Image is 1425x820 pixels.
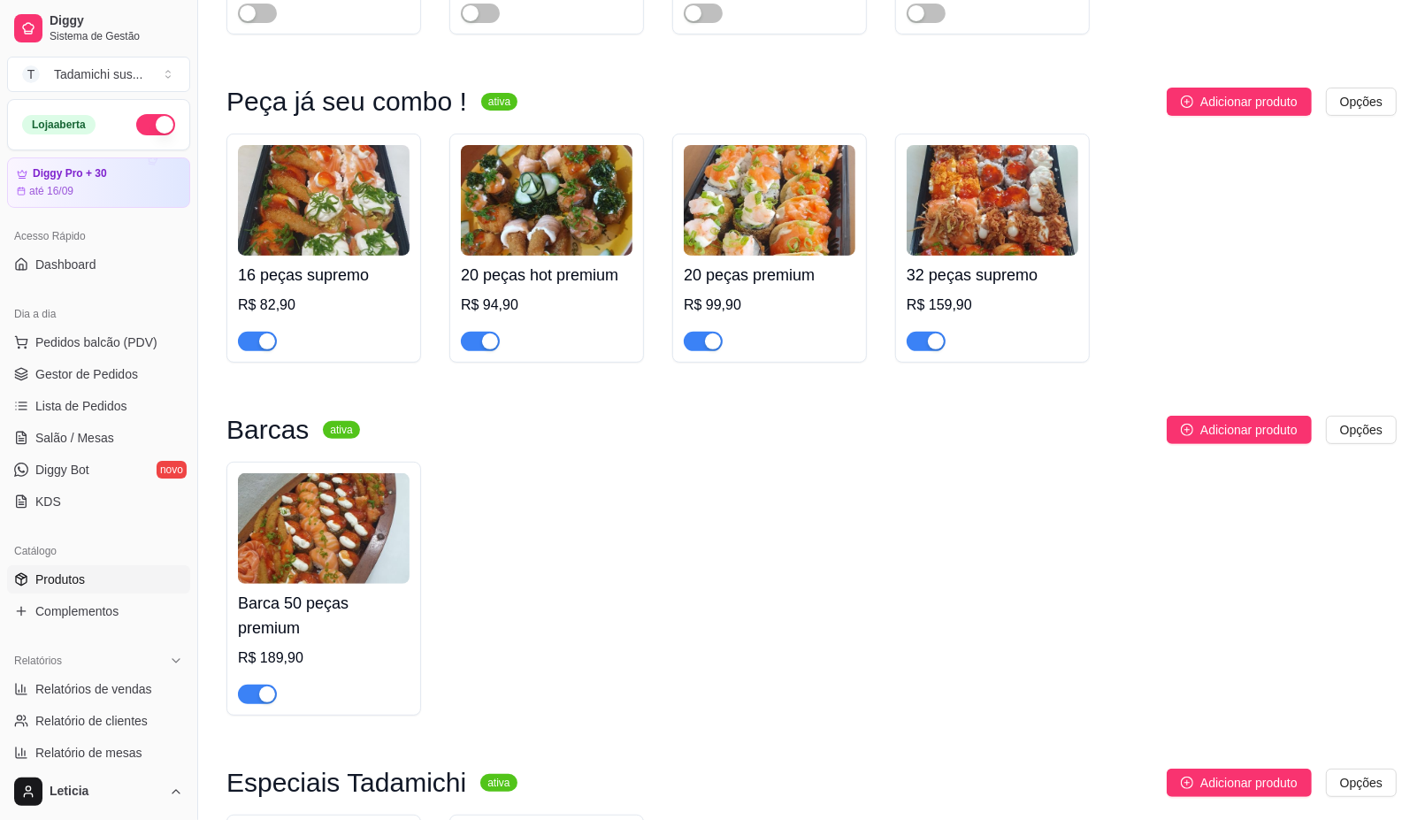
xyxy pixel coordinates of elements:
[907,263,1078,287] h4: 32 peças supremo
[7,250,190,279] a: Dashboard
[238,295,410,316] div: R$ 82,90
[1326,416,1397,444] button: Opções
[22,115,96,134] div: Loja aberta
[238,145,410,256] img: product-image
[35,429,114,447] span: Salão / Mesas
[461,295,632,316] div: R$ 94,90
[7,57,190,92] button: Select a team
[238,591,410,640] h4: Barca 50 peças premium
[33,167,107,180] article: Diggy Pro + 30
[35,333,157,351] span: Pedidos balcão (PDV)
[1181,777,1193,789] span: plus-circle
[1200,420,1298,440] span: Adicionar produto
[226,419,309,441] h3: Barcas
[1200,92,1298,111] span: Adicionar produto
[7,537,190,565] div: Catálogo
[136,114,175,135] button: Alterar Status
[480,774,517,792] sup: ativa
[7,157,190,208] a: Diggy Pro + 30até 16/09
[54,65,142,83] div: Tadamichi sus ...
[1167,88,1312,116] button: Adicionar produto
[226,772,466,793] h3: Especiais Tadamichi
[35,397,127,415] span: Lista de Pedidos
[7,222,190,250] div: Acesso Rápido
[1340,773,1383,793] span: Opções
[461,145,632,256] img: product-image
[7,739,190,767] a: Relatório de mesas
[481,93,517,111] sup: ativa
[7,360,190,388] a: Gestor de Pedidos
[907,145,1078,256] img: product-image
[7,392,190,420] a: Lista de Pedidos
[35,256,96,273] span: Dashboard
[7,487,190,516] a: KDS
[1200,773,1298,793] span: Adicionar produto
[35,602,119,620] span: Complementos
[238,473,410,584] img: product-image
[1181,424,1193,436] span: plus-circle
[684,145,855,256] img: product-image
[1340,420,1383,440] span: Opções
[35,493,61,510] span: KDS
[1326,769,1397,797] button: Opções
[907,295,1078,316] div: R$ 159,90
[238,263,410,287] h4: 16 peças supremo
[14,654,62,668] span: Relatórios
[7,707,190,735] a: Relatório de clientes
[1326,88,1397,116] button: Opções
[7,456,190,484] a: Diggy Botnovo
[226,91,467,112] h3: Peça já seu combo !
[1167,416,1312,444] button: Adicionar produto
[7,424,190,452] a: Salão / Mesas
[50,784,162,800] span: Leticia
[684,295,855,316] div: R$ 99,90
[7,300,190,328] div: Dia a dia
[7,565,190,594] a: Produtos
[35,571,85,588] span: Produtos
[50,13,183,29] span: Diggy
[7,328,190,356] button: Pedidos balcão (PDV)
[50,29,183,43] span: Sistema de Gestão
[7,675,190,703] a: Relatórios de vendas
[35,744,142,762] span: Relatório de mesas
[1181,96,1193,108] span: plus-circle
[35,461,89,479] span: Diggy Bot
[7,7,190,50] a: DiggySistema de Gestão
[1340,92,1383,111] span: Opções
[22,65,40,83] span: T
[35,680,152,698] span: Relatórios de vendas
[323,421,359,439] sup: ativa
[35,712,148,730] span: Relatório de clientes
[35,365,138,383] span: Gestor de Pedidos
[29,184,73,198] article: até 16/09
[1167,769,1312,797] button: Adicionar produto
[7,770,190,813] button: Leticia
[461,263,632,287] h4: 20 peças hot premium
[7,597,190,625] a: Complementos
[238,648,410,669] div: R$ 189,90
[684,263,855,287] h4: 20 peças premium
